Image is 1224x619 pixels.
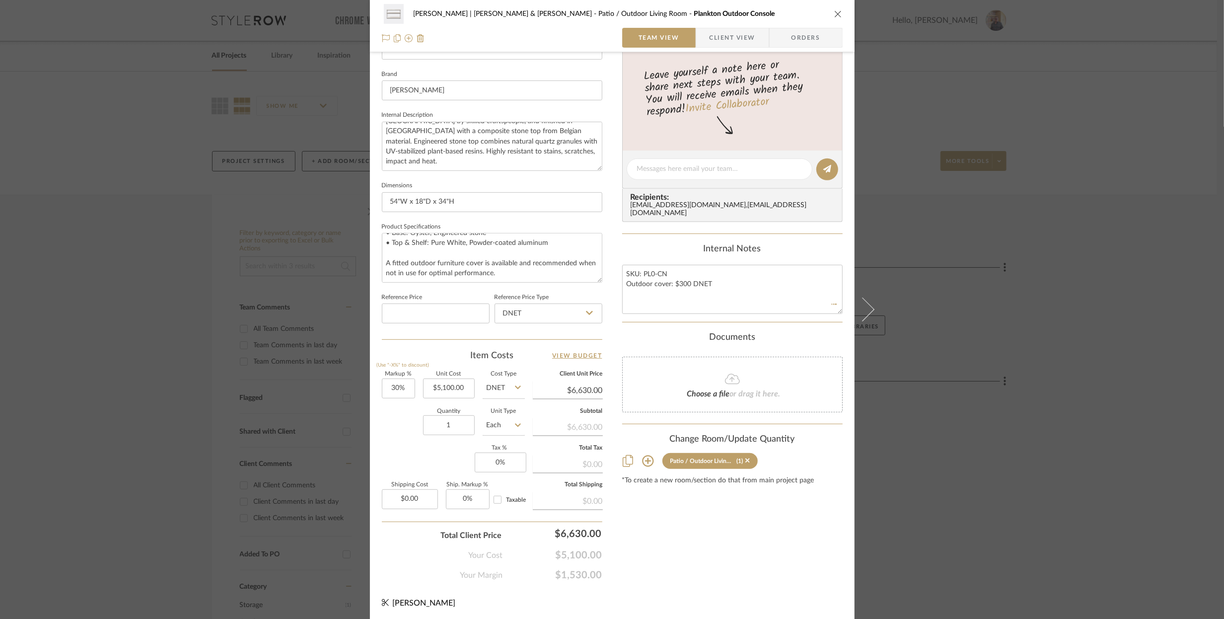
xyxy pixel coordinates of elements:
span: or drag it here. [730,390,781,398]
input: Enter the dimensions of this item [382,192,602,212]
label: Unit Type [483,409,525,414]
span: Team View [639,28,679,48]
span: Your Margin [460,569,503,581]
div: Patio / Outdoor Living Room [670,458,734,464]
a: View Budget [552,350,602,362]
label: Unit Cost [423,372,475,377]
label: Subtotal [533,409,603,414]
span: Client View [710,28,755,48]
span: [PERSON_NAME] | [PERSON_NAME] & [PERSON_NAME] [414,10,599,17]
span: $1,530.00 [503,569,602,581]
label: Product Specifications [382,225,441,230]
img: 47c90c53-6e41-4b86-a3fa-4c4d23233edc_48x40.jpg [382,4,406,24]
div: $6,630.00 [507,524,606,543]
span: Patio / Outdoor Living Room [599,10,694,17]
span: Total Client Price [441,530,502,542]
span: Choose a file [687,390,730,398]
label: Internal Description [382,113,433,118]
input: Enter Brand [382,80,602,100]
div: $0.00 [533,491,603,509]
span: $5,100.00 [503,549,602,561]
span: Plankton Outdoor Console [694,10,775,17]
div: Leave yourself a note here or share next steps with your team. You will receive emails when they ... [621,54,844,121]
div: Item Costs [382,350,602,362]
div: (1) [736,458,743,464]
label: Shipping Cost [382,482,438,487]
label: Quantity [423,409,475,414]
div: Internal Notes [622,244,843,255]
span: Recipients: [631,193,838,202]
label: Ship. Markup % [446,482,490,487]
img: Remove from project [417,34,425,42]
span: Your Cost [469,549,503,561]
a: Invite Collaborator [684,93,769,118]
span: [PERSON_NAME] [393,599,456,607]
div: Documents [622,332,843,343]
div: $0.00 [533,455,603,472]
button: close [834,9,843,18]
label: Brand [382,72,398,77]
label: Client Unit Price [533,372,603,377]
span: Orders [781,28,831,48]
div: Change Room/Update Quantity [622,434,843,445]
span: Taxable [506,497,526,503]
label: Markup % [382,372,415,377]
div: [EMAIL_ADDRESS][DOMAIN_NAME] , [EMAIL_ADDRESS][DOMAIN_NAME] [631,202,838,218]
label: Tax % [475,446,525,451]
label: Cost Type [483,372,525,377]
label: Dimensions [382,183,413,188]
div: *To create a new room/section do that from main project page [622,477,843,485]
label: Reference Price [382,295,423,300]
label: Total Tax [533,446,603,451]
div: $6,630.00 [533,417,603,435]
label: Total Shipping [533,482,603,487]
label: Reference Price Type [495,295,549,300]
